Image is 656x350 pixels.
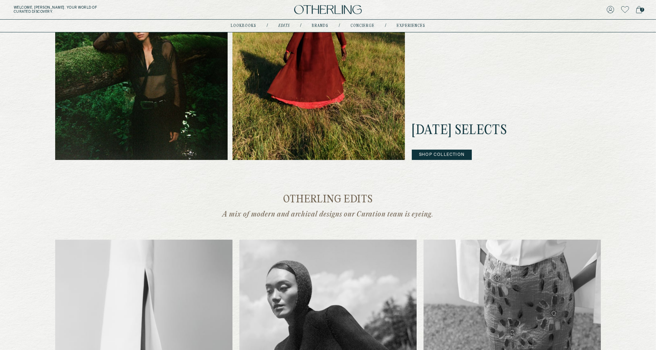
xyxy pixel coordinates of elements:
div: / [267,23,268,29]
h2: Otherling Edits [55,194,601,205]
p: A mix of modern and archival designs our Curation team is eyeing. [193,210,463,219]
button: Shop Collection [412,150,472,160]
div: / [385,23,386,29]
span: 2 [640,8,644,12]
img: logo [294,5,362,14]
div: / [300,23,301,29]
a: Edits [278,24,290,28]
h2: [DATE] Selects [412,123,557,139]
a: 2 [636,5,642,14]
a: Brands [312,24,328,28]
h5: Welcome, [PERSON_NAME] . Your world of curated discovery. [14,6,202,14]
a: lookbooks [231,24,256,28]
a: experiences [397,24,425,28]
div: / [339,23,340,29]
a: concierge [350,24,375,28]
